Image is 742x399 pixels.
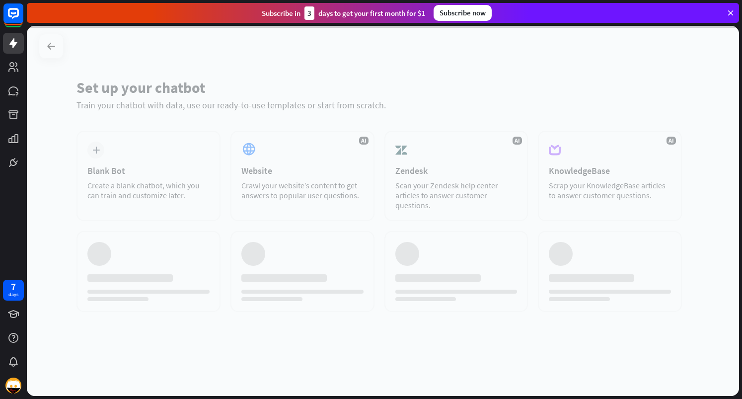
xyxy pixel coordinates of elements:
[304,6,314,20] div: 3
[434,5,492,21] div: Subscribe now
[3,280,24,301] a: 7 days
[8,291,18,298] div: days
[262,6,426,20] div: Subscribe in days to get your first month for $1
[11,282,16,291] div: 7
